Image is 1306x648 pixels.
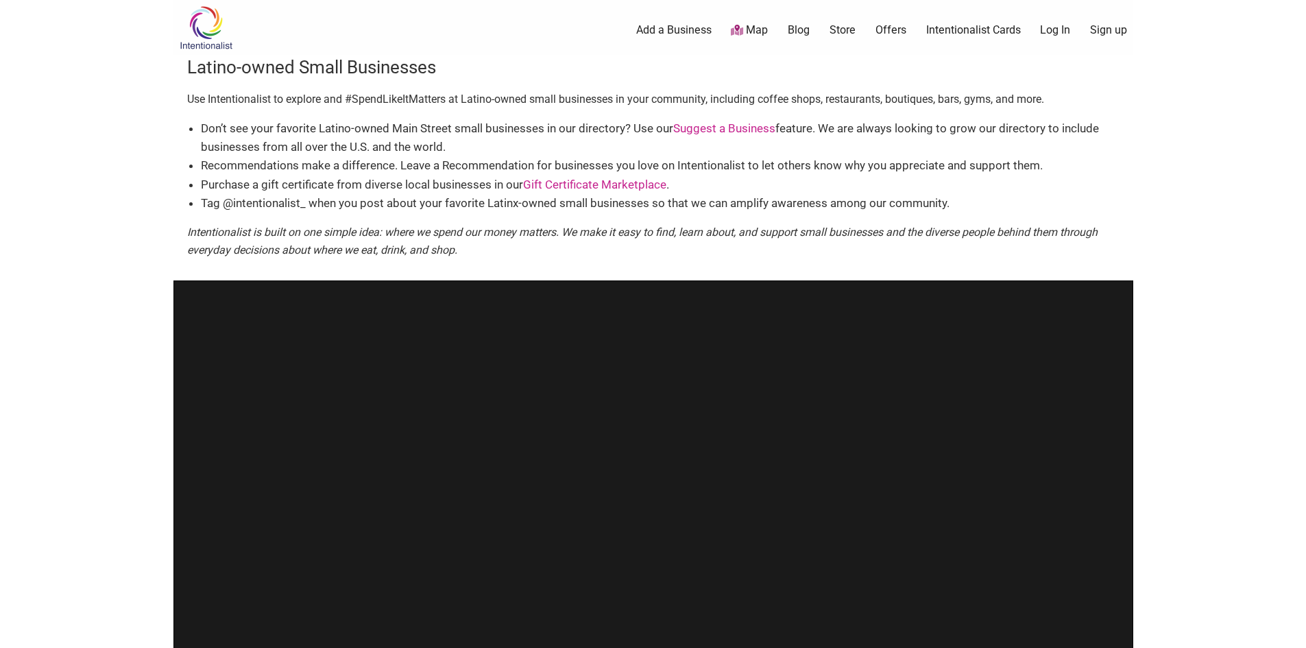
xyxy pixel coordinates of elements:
a: Blog [788,23,810,38]
li: Tag @intentionalist_ when you post about your favorite Latinx-owned small businesses so that we c... [201,194,1120,213]
li: Purchase a gift certificate from diverse local businesses in our . [201,176,1120,194]
a: Store [830,23,856,38]
a: Intentionalist Cards [926,23,1021,38]
li: Don’t see your favorite Latino-owned Main Street small businesses in our directory? Use our featu... [201,119,1120,156]
a: Offers [875,23,906,38]
h3: Latino-owned Small Businesses [187,55,1120,80]
em: Intentionalist is built on one simple idea: where we spend our money matters. We make it easy to ... [187,226,1098,256]
a: Add a Business [636,23,712,38]
a: Gift Certificate Marketplace [523,178,666,191]
a: Sign up [1090,23,1127,38]
a: Map [731,23,768,38]
a: Log In [1040,23,1070,38]
p: Use Intentionalist to explore and #SpendLikeItMatters at Latino-owned small businesses in your co... [187,91,1120,108]
a: Suggest a Business [673,121,775,135]
img: Intentionalist [173,5,239,50]
li: Recommendations make a difference. Leave a Recommendation for businesses you love on Intentionali... [201,156,1120,175]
